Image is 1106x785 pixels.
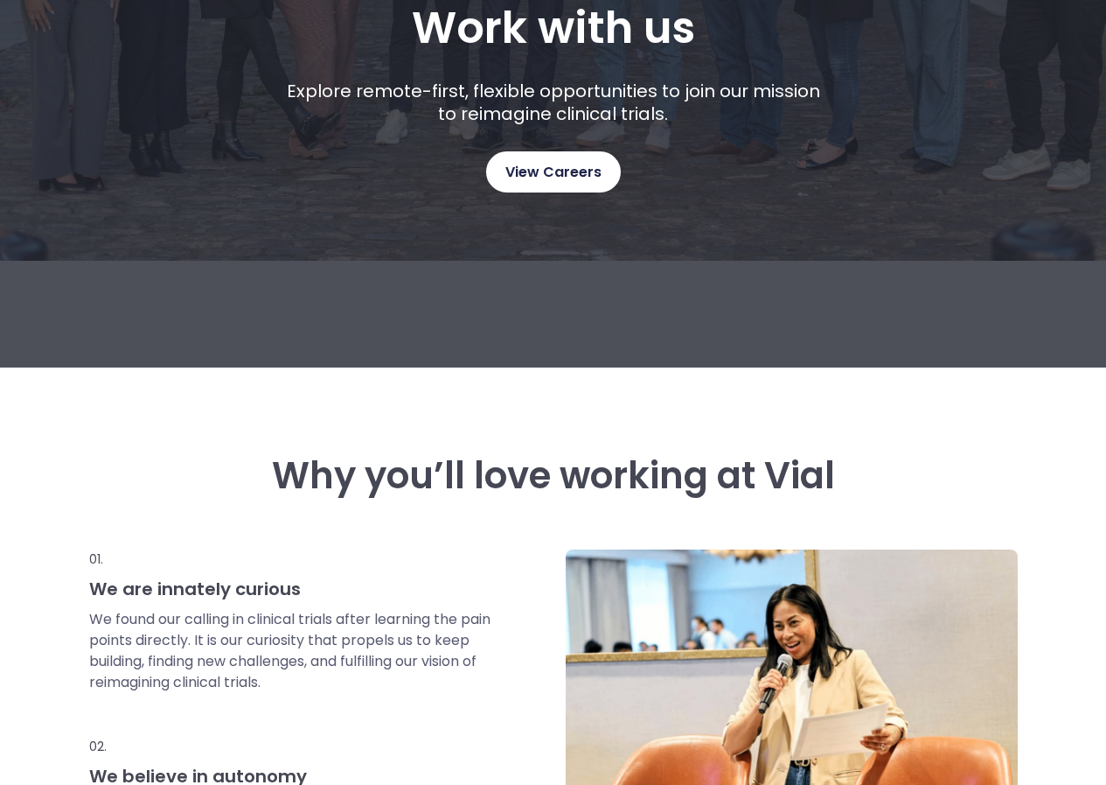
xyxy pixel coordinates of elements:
[412,3,695,53] h1: Work with us
[89,455,1018,497] h3: Why you’ll love working at Vial
[89,578,493,600] h3: We are innately curious
[505,161,602,184] span: View Careers
[89,550,493,569] p: 01.
[89,609,493,693] p: We found our calling in clinical trials after learning the pain points directly. It is our curios...
[486,151,621,193] a: View Careers
[280,80,826,125] p: Explore remote-first, flexible opportunities to join our mission to reimagine clinical trials.
[89,737,493,756] p: 02.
